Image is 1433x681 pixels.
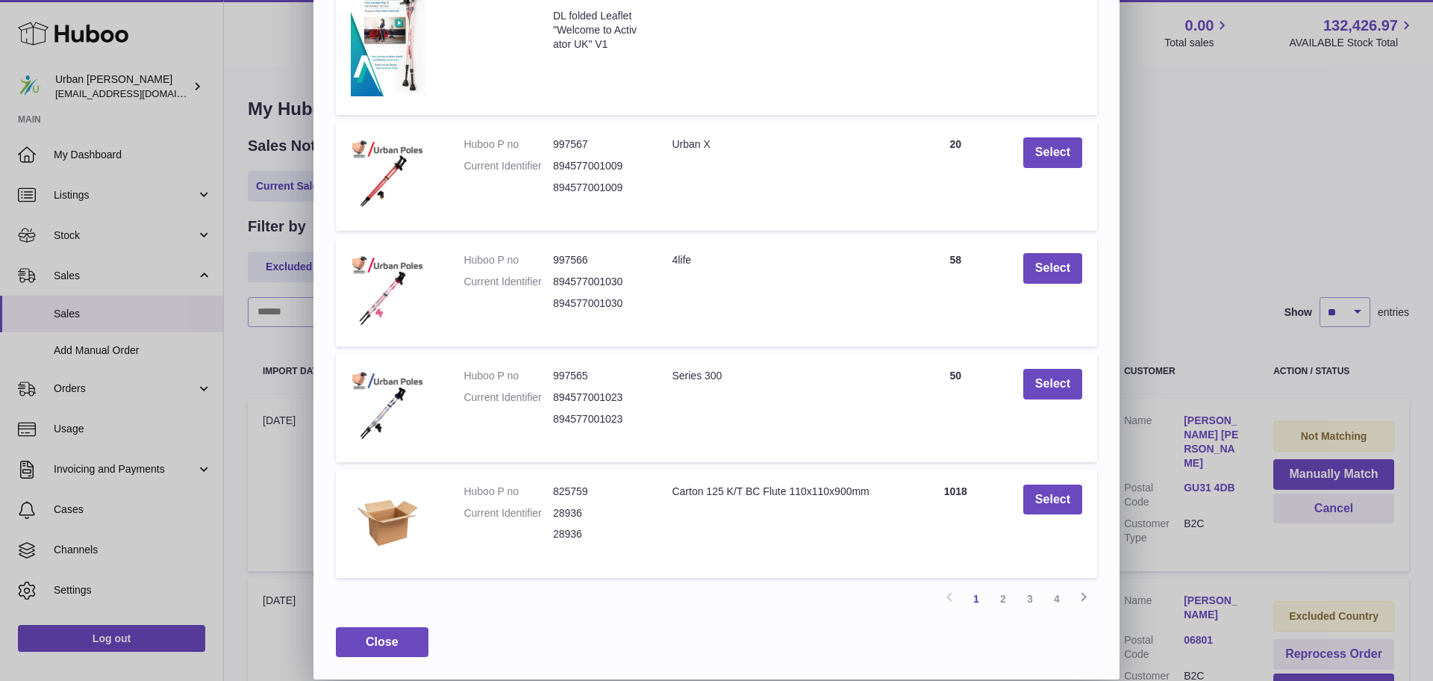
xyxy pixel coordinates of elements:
[553,9,643,52] dd: DL folded Leaflet "Welcome to Activator UK" V1
[463,253,553,267] dt: Huboo P no
[1023,253,1082,284] button: Select
[903,238,1008,346] td: 58
[463,369,553,383] dt: Huboo P no
[1023,485,1082,515] button: Select
[553,527,643,541] dd: 28936
[336,627,428,658] button: Close
[553,506,643,520] dd: 28936
[463,506,553,520] dt: Current Identifier
[366,635,399,648] span: Close
[463,159,553,173] dt: Current Identifier
[553,159,643,173] dd: 894577001009
[553,485,643,499] dd: 825759
[553,369,643,383] dd: 997565
[553,253,643,267] dd: 997566
[463,275,553,289] dt: Current Identifier
[553,137,643,152] dd: 997567
[553,181,643,195] dd: 894577001009
[1023,369,1082,399] button: Select
[351,485,425,559] img: Carton 125 K/T BC Flute 110x110x900mm
[1023,137,1082,168] button: Select
[553,391,643,405] dd: 894577001023
[672,369,887,383] div: Series 300
[351,253,425,328] img: 4life
[672,137,887,152] div: Urban X
[463,137,553,152] dt: Huboo P no
[672,485,887,499] div: Carton 125 K/T BC Flute 110x110x900mm
[963,585,990,612] a: 1
[463,485,553,499] dt: Huboo P no
[672,253,887,267] div: 4life
[990,585,1017,612] a: 2
[903,122,1008,231] td: 20
[553,275,643,289] dd: 894577001030
[553,296,643,311] dd: 894577001030
[903,354,1008,462] td: 50
[351,137,425,212] img: Urban X
[351,369,425,444] img: Series 300
[553,412,643,426] dd: 894577001023
[463,391,553,405] dt: Current Identifier
[903,470,1008,578] td: 1018
[1043,585,1070,612] a: 4
[1017,585,1043,612] a: 3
